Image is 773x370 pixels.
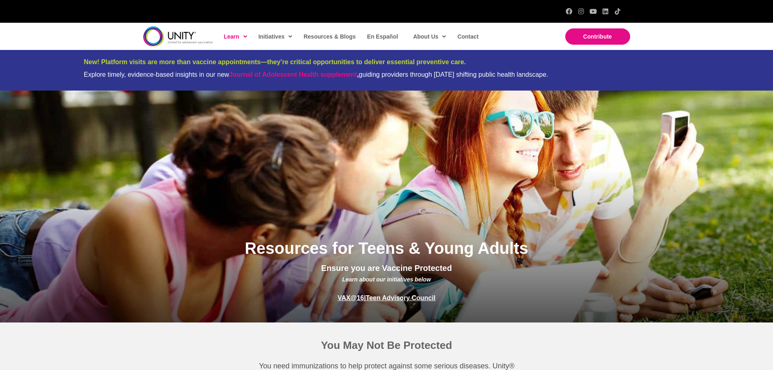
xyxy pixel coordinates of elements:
[590,8,596,15] a: YouTube
[602,8,609,15] a: LinkedIn
[84,71,689,78] div: Explore timely, evidence-based insights in our new guiding providers through [DATE] shifting publ...
[342,276,431,283] span: Learn about our initiatives below
[366,294,436,301] a: Teen Advisory Council
[457,33,478,40] span: Contact
[245,239,528,257] span: Resources for Teens & Young Adults
[304,33,355,40] span: Resources & Blogs
[321,339,452,351] span: You May Not Be Protected
[172,263,602,284] p: Ensure you are Vaccine Protected
[409,27,449,46] a: About Us
[413,30,446,43] span: About Us
[299,27,359,46] a: Resources & Blogs
[84,58,466,65] span: New! Platform visits are more than vaccine appointments—they’re critical opportunities to deliver...
[164,292,610,304] p: |
[143,26,213,46] img: unity-logo-dark
[338,294,364,301] a: VAX@16
[583,33,612,40] span: Contribute
[224,30,247,43] span: Learn
[367,33,398,40] span: En Español
[453,27,482,46] a: Contact
[363,27,401,46] a: En Español
[258,30,293,43] span: Initiatives
[229,71,357,78] a: Journal of Adolescent Health supplement
[614,8,621,15] a: TikTok
[566,8,572,15] a: Facebook
[565,28,630,45] a: Contribute
[578,8,584,15] a: Instagram
[229,71,359,78] strong: ,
